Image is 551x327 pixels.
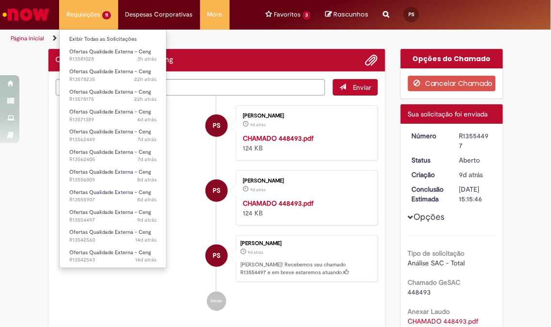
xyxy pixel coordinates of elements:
[56,56,174,65] h2: Ofertas Qualidade Externa - Ceng Histórico de tíquete
[60,127,166,145] a: Aberto R13562449 : Ofertas Qualidade Externa - Ceng
[56,96,378,321] ul: Histórico de tíquete
[56,79,325,96] textarea: Digite sua mensagem aqui...
[137,176,157,183] span: 8d atrás
[137,116,157,123] time: 26/09/2025 16:00:13
[207,10,222,19] span: More
[69,136,157,144] span: R13562449
[333,10,368,19] span: Rascunhos
[69,108,151,115] span: Ofertas Qualidade Externa - Ceng
[60,167,166,185] a: Aberto R13556009 : Ofertas Qualidade Externa - Ceng
[69,96,157,103] span: R13578175
[240,241,373,246] div: [PERSON_NAME]
[248,249,263,255] span: 9d atrás
[69,68,151,75] span: Ofertas Qualidade Externa - Ceng
[69,256,157,264] span: R13542543
[126,10,193,19] span: Despesas Corporativas
[102,11,111,19] span: 11
[459,170,492,180] div: 22/09/2025 11:15:42
[137,116,157,123] span: 4d atrás
[69,249,151,256] span: Ofertas Qualidade Externa - Ceng
[137,196,157,203] time: 22/09/2025 15:30:03
[333,79,378,96] button: Enviar
[250,187,266,193] span: 9d atrás
[11,34,44,42] a: Página inicial
[134,96,157,103] time: 29/09/2025 16:27:51
[408,76,496,91] button: Cancelar Chamado
[243,134,314,143] a: CHAMADO 448493.pdf
[408,288,431,296] span: 448493
[134,76,157,83] time: 29/09/2025 16:36:13
[69,196,157,204] span: R13555907
[459,170,483,179] span: 9d atrás
[408,249,465,258] b: Tipo de solicitação
[250,187,266,193] time: 22/09/2025 11:15:37
[408,307,450,316] b: Anexar Laudo
[138,156,157,163] time: 24/09/2025 11:09:52
[69,55,157,63] span: R13581028
[137,176,157,183] time: 22/09/2025 15:46:03
[303,11,311,19] span: 3
[408,110,488,118] span: Sua solicitação foi enviada
[69,236,157,244] span: R13542560
[405,184,452,204] dt: Conclusão Estimada
[69,88,151,96] span: Ofertas Qualidade Externa - Ceng
[138,136,157,143] time: 24/09/2025 11:17:27
[405,170,452,180] dt: Criação
[408,317,479,326] a: Download de CHAMADO 448493.pdf
[60,107,166,125] a: Aberto R13571389 : Ofertas Qualidade Externa - Ceng
[138,156,157,163] span: 7d atrás
[137,55,157,63] span: 3h atrás
[60,227,166,245] a: Aberto R13542560 : Ofertas Qualidade Externa - Ceng
[60,66,166,84] a: Aberto R13578235 : Ofertas Qualidade Externa - Ceng
[69,156,157,163] span: R13562405
[69,216,157,224] span: R13554497
[325,10,368,19] a: No momento, sua lista de rascunhos tem 0 Itens
[60,47,166,65] a: Aberto R13581028 : Ofertas Qualidade Externa - Ceng
[205,245,228,267] div: Pamella Floriano Dos Santos
[69,76,157,83] span: R13578235
[250,122,266,128] time: 22/09/2025 11:15:40
[274,10,301,19] span: Favoritos
[59,29,167,268] ul: Requisições
[243,198,368,218] div: 124 KB
[405,131,452,141] dt: Número
[459,170,483,179] time: 22/09/2025 11:15:42
[213,114,220,137] span: PS
[405,155,452,165] dt: Status
[401,49,503,68] div: Opções do Chamado
[134,76,157,83] span: 22h atrás
[60,34,166,45] a: Exibir Todas as Solicitações
[213,179,220,202] span: PS
[69,176,157,184] span: R13556009
[248,249,263,255] time: 22/09/2025 11:15:42
[240,261,373,276] p: [PERSON_NAME]! Recebemos seu chamado R13554497 e em breve estaremos atuando.
[135,256,157,263] span: 14d atrás
[60,247,166,265] a: Aberto R13542543 : Ofertas Qualidade Externa - Ceng
[459,131,492,150] div: R13554497
[137,55,157,63] time: 30/09/2025 11:46:45
[459,184,492,204] div: [DATE] 15:15:46
[1,5,51,24] img: ServiceNow
[408,259,465,267] span: Análise SAC - Total
[353,83,372,92] span: Enviar
[60,187,166,205] a: Aberto R13555907 : Ofertas Qualidade Externa - Ceng
[243,199,314,208] a: CHAMADO 448493.pdf
[243,113,368,119] div: [PERSON_NAME]
[69,209,151,216] span: Ofertas Qualidade Externa - Ceng
[409,11,414,17] span: PS
[459,155,492,165] div: Aberto
[69,116,157,124] span: R13571389
[69,189,151,196] span: Ofertas Qualidade Externa - Ceng
[137,196,157,203] span: 8d atrás
[243,178,368,184] div: [PERSON_NAME]
[69,148,151,156] span: Ofertas Qualidade Externa - Ceng
[135,256,157,263] time: 17/09/2025 10:02:32
[205,180,228,202] div: Pamella Floriano Dos Santos
[250,122,266,128] span: 9d atrás
[66,10,100,19] span: Requisições
[134,96,157,103] span: 22h atrás
[60,207,166,225] a: Aberto R13554497 : Ofertas Qualidade Externa - Ceng
[69,128,151,135] span: Ofertas Qualidade Externa - Ceng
